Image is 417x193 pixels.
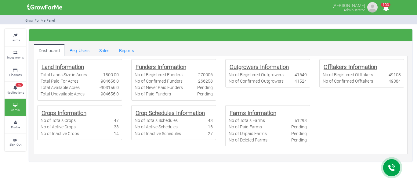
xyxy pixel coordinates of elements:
b: Farms Information [230,109,276,116]
div: No of Paid Funders [135,91,171,97]
div: 49084 [389,78,401,84]
img: growforme image [25,1,64,13]
div: Total Paid For Acres [41,78,78,84]
a: Profile [5,116,26,133]
a: Sign Out [5,134,26,151]
div: No of Active Crops [41,123,76,130]
span: 100 [381,3,390,7]
a: Reports [114,44,139,56]
div: Pending [291,130,307,137]
a: Finances [5,64,26,81]
div: No of Unpaid Farms [229,130,267,137]
div: Pending [291,123,307,130]
a: Admin [5,99,26,116]
p: [PERSON_NAME] [333,1,365,9]
small: Sign Out [9,142,21,147]
div: 49108 [389,71,401,78]
div: No of Registered Outgrowers [229,71,284,78]
div: 266258 [198,78,213,84]
b: Crop Schedules Information [136,109,205,116]
b: Funders Information [136,63,186,70]
div: 27 [208,130,213,137]
span: 100 [16,83,23,87]
div: No of Inactive Schedules [135,130,181,137]
div: No of Deleted Farms [229,137,267,143]
div: 33 [114,123,119,130]
div: No of Confirmed Funders [135,78,183,84]
div: 16 [208,123,213,130]
a: 100 Notifications [5,82,26,98]
div: 51293 [295,117,307,123]
div: 1500.00 [103,71,119,78]
div: No of Paid Farms [229,123,262,130]
div: No of Confirmed Offtakers [323,78,373,84]
div: 904656.0 [101,78,119,84]
div: -903156.0 [100,84,119,91]
a: Reg. Users [65,44,94,56]
small: Administrator [344,8,365,12]
div: 47 [114,117,119,123]
div: Total Lands Size in Acres [41,71,87,78]
div: No of Totals Schedules [135,117,178,123]
div: 14 [114,130,119,137]
div: Pending [197,84,213,91]
div: No of Totals Farms [229,117,265,123]
div: No of Registered Funders [135,71,183,78]
div: Pending [291,137,307,143]
div: Total Available Acres [41,84,80,91]
small: Farms [11,38,20,42]
div: Total Unavailable Acres [41,91,85,97]
img: growforme image [366,1,379,13]
div: Pending [197,91,213,97]
div: No of Confirmed Outgrowers [229,78,284,84]
div: 41649 [295,71,307,78]
small: Profile [11,125,20,129]
small: Investments [7,55,24,59]
a: Dashboard [34,44,65,56]
div: No of Active Schedules [135,123,178,130]
small: Notifications [7,90,24,95]
div: 270006 [198,71,213,78]
small: Admin [11,108,20,112]
b: Crops Information [42,109,86,116]
div: 904656.0 [101,91,119,97]
div: No of Inactive Crops [41,130,79,137]
a: 100 [380,6,392,12]
small: Finances [9,73,22,77]
a: Sales [94,44,114,56]
div: No of Totals Crops [41,117,76,123]
a: Investments [5,47,26,63]
b: Land Information [42,63,84,70]
div: No of Never Paid Funders [135,84,183,91]
small: Grow For Me Panel [25,18,55,23]
i: Notifications [380,1,392,15]
div: 41524 [295,78,307,84]
b: Outgrowers Information [230,63,289,70]
div: No of Registered Offtakers [323,71,373,78]
a: Farms [5,29,26,46]
div: 43 [208,117,213,123]
b: Offtakers Information [324,63,377,70]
